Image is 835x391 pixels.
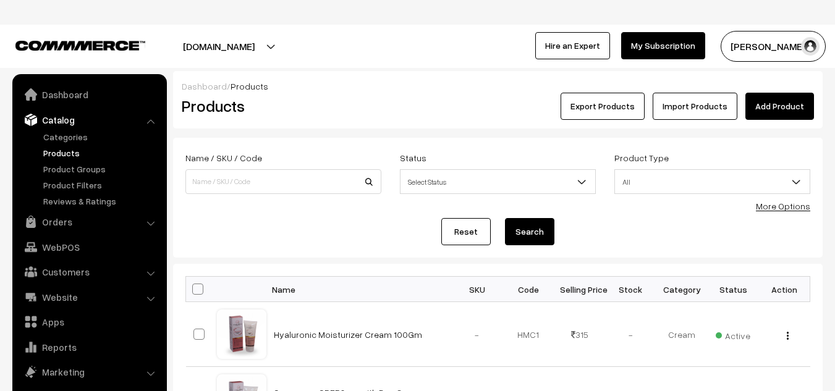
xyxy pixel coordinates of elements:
th: Name [266,277,452,302]
td: Cream [656,302,708,367]
button: Search [505,218,554,245]
span: Active [716,326,750,342]
span: Select Status [400,169,596,194]
a: WebPOS [15,236,163,258]
th: Stock [605,277,656,302]
a: Customers [15,261,163,283]
a: Add Product [745,93,814,120]
th: Selling Price [554,277,605,302]
span: All [615,171,810,193]
a: Marketing [15,361,163,383]
a: Product Groups [40,162,163,175]
td: - [605,302,656,367]
th: Action [759,277,810,302]
img: user [801,37,820,56]
a: Import Products [653,93,737,120]
a: My Subscription [621,32,705,59]
th: Code [502,277,554,302]
a: Categories [40,130,163,143]
a: Reports [15,336,163,358]
th: SKU [452,277,503,302]
img: Menu [787,332,789,340]
a: Reviews & Ratings [40,195,163,208]
a: Products [40,146,163,159]
span: All [614,169,810,194]
td: 315 [554,302,605,367]
a: Orders [15,211,163,233]
a: Reset [441,218,491,245]
div: / [182,80,814,93]
span: Products [231,81,268,91]
button: [DOMAIN_NAME] [140,31,298,62]
td: HMC1 [502,302,554,367]
h2: Products [182,96,380,116]
a: Catalog [15,109,163,131]
a: More Options [756,201,810,211]
input: Name / SKU / Code [185,169,381,194]
a: Dashboard [15,83,163,106]
a: Hyaluronic Moisturizer Cream 100Gm [274,329,422,340]
label: Product Type [614,151,669,164]
a: Product Filters [40,179,163,191]
label: Status [400,151,426,164]
label: Name / SKU / Code [185,151,262,164]
button: Export Products [561,93,645,120]
button: [PERSON_NAME]… [721,31,826,62]
td: - [452,302,503,367]
a: Apps [15,311,163,333]
a: Website [15,286,163,308]
a: Dashboard [182,81,227,91]
th: Status [708,277,759,302]
a: Hire an Expert [535,32,610,59]
img: COMMMERCE [15,41,145,50]
span: Select Status [401,171,595,193]
th: Category [656,277,708,302]
a: COMMMERCE [15,37,124,52]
